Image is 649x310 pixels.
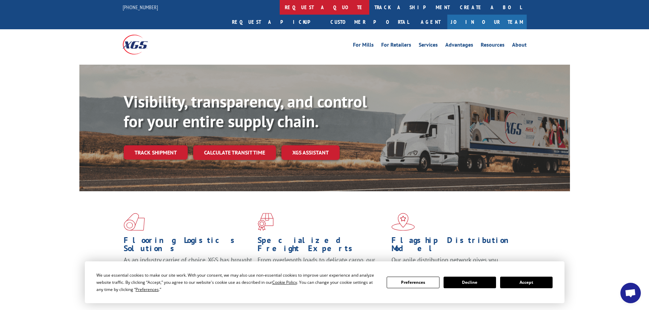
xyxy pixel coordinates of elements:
a: XGS ASSISTANT [281,145,340,160]
a: For Mills [353,42,374,50]
div: Open chat [620,283,641,303]
a: Request a pickup [227,15,325,29]
span: Our agile distribution network gives you nationwide inventory management on demand. [391,256,517,272]
div: We use essential cookies to make our site work. With your consent, we may also use non-essential ... [96,272,378,293]
div: Cookie Consent Prompt [85,261,565,303]
span: As an industry carrier of choice, XGS has brought innovation and dedication to flooring logistics... [124,256,252,280]
a: Resources [481,42,505,50]
a: Track shipment [124,145,188,160]
a: For Retailers [381,42,411,50]
h1: Specialized Freight Experts [258,236,386,256]
a: Advantages [445,42,473,50]
img: xgs-icon-flagship-distribution-model-red [391,213,415,231]
h1: Flagship Distribution Model [391,236,520,256]
a: Join Our Team [447,15,527,29]
a: Customer Portal [325,15,414,29]
span: Cookie Policy [272,279,297,285]
img: xgs-icon-total-supply-chain-intelligence-red [124,213,145,231]
button: Decline [444,277,496,288]
img: xgs-icon-focused-on-flooring-red [258,213,274,231]
a: Agent [414,15,447,29]
b: Visibility, transparency, and control for your entire supply chain. [124,91,367,132]
button: Preferences [387,277,439,288]
h1: Flooring Logistics Solutions [124,236,252,256]
a: [PHONE_NUMBER] [123,4,158,11]
a: Calculate transit time [193,145,276,160]
a: Services [419,42,438,50]
button: Accept [500,277,553,288]
a: About [512,42,527,50]
p: From overlength loads to delicate cargo, our experienced staff knows the best way to move your fr... [258,256,386,286]
span: Preferences [136,287,159,292]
